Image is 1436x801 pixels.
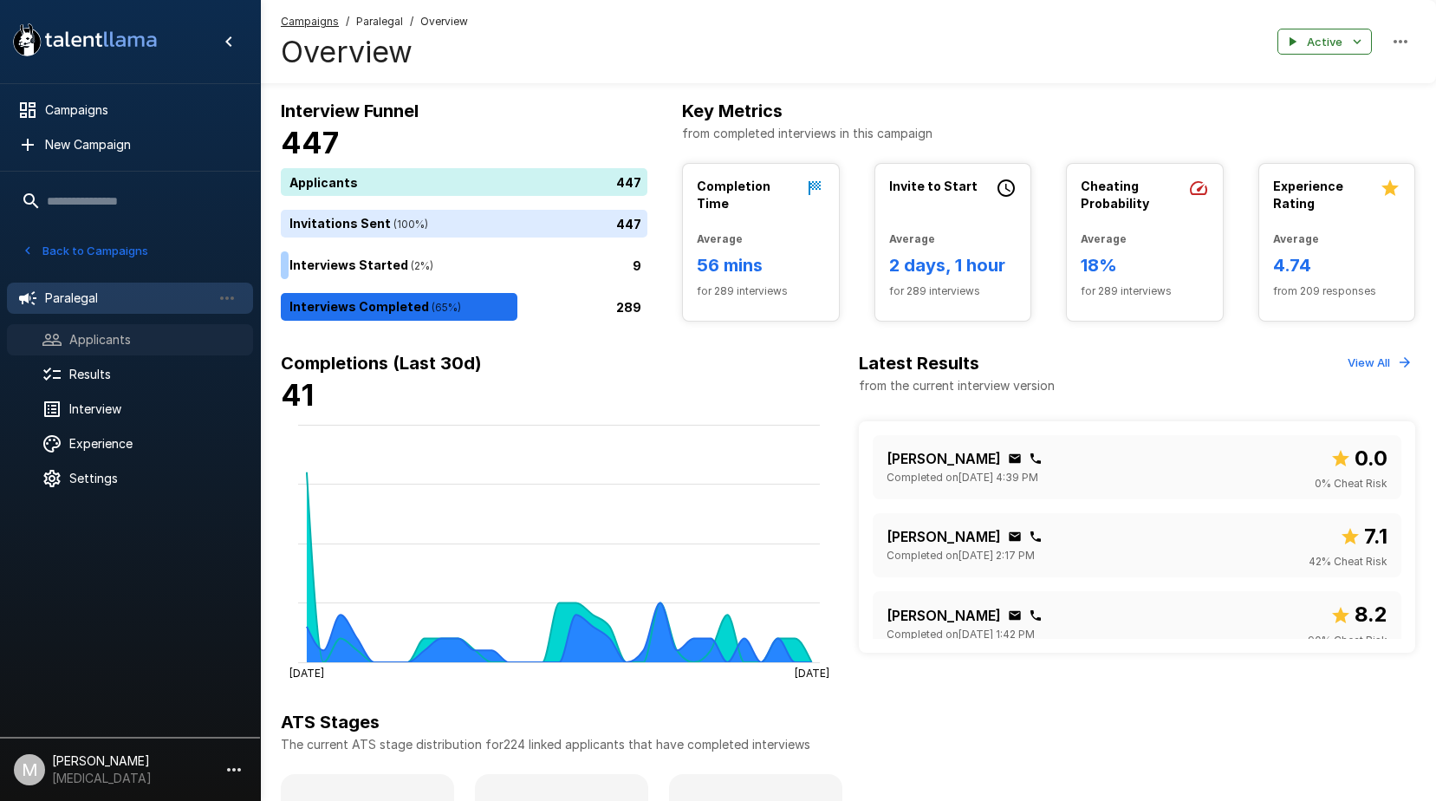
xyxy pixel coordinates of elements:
[356,13,403,30] span: Paralegal
[1029,530,1043,544] div: Click to copy
[420,13,468,30] span: Overview
[697,179,770,211] b: Completion Time
[1343,349,1415,376] button: View All
[887,469,1038,486] span: Completed on [DATE] 4:39 PM
[697,283,825,300] span: for 289 interviews
[289,666,324,679] tspan: [DATE]
[281,125,339,160] b: 447
[859,377,1055,394] p: from the current interview version
[1273,232,1319,245] b: Average
[795,666,829,679] tspan: [DATE]
[1355,602,1387,627] b: 8.2
[1273,283,1401,300] span: from 209 responses
[633,257,641,275] p: 9
[1277,29,1372,55] button: Active
[887,448,1001,469] p: [PERSON_NAME]
[887,547,1035,564] span: Completed on [DATE] 2:17 PM
[1340,520,1387,553] span: Overall score out of 10
[1081,179,1149,211] b: Cheating Probability
[887,526,1001,547] p: [PERSON_NAME]
[889,179,978,193] b: Invite to Start
[1081,283,1209,300] span: for 289 interviews
[281,353,482,374] b: Completions (Last 30d)
[616,173,641,192] p: 447
[346,13,349,30] span: /
[1273,179,1343,211] b: Experience Rating
[1315,475,1387,492] span: 0 % Cheat Risk
[281,101,419,121] b: Interview Funnel
[889,283,1017,300] span: for 289 interviews
[682,125,1415,142] p: from completed interviews in this campaign
[281,712,380,733] b: ATS Stages
[682,101,783,121] b: Key Metrics
[1008,452,1022,466] div: Click to copy
[889,232,935,245] b: Average
[281,377,314,413] b: 41
[616,298,641,316] p: 289
[697,251,825,279] h6: 56 mins
[410,13,413,30] span: /
[859,353,979,374] b: Latest Results
[281,736,1415,753] p: The current ATS stage distribution for 224 linked applicants that have completed interviews
[887,626,1035,643] span: Completed on [DATE] 1:42 PM
[1008,530,1022,544] div: Click to copy
[1330,598,1387,631] span: Overall score out of 10
[1081,232,1127,245] b: Average
[1029,452,1043,466] div: Click to copy
[281,15,339,28] u: Campaigns
[1273,251,1401,279] h6: 4.74
[1308,632,1387,649] span: 90 % Cheat Risk
[616,215,641,233] p: 447
[697,232,743,245] b: Average
[889,251,1017,279] h6: 2 days, 1 hour
[887,605,1001,626] p: [PERSON_NAME]
[1081,251,1209,279] h6: 18%
[281,34,468,70] h4: Overview
[1029,609,1043,622] div: Click to copy
[1364,524,1387,549] b: 7.1
[1008,609,1022,622] div: Click to copy
[1330,442,1387,475] span: Overall score out of 10
[1309,553,1387,570] span: 42 % Cheat Risk
[1355,446,1387,471] b: 0.0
